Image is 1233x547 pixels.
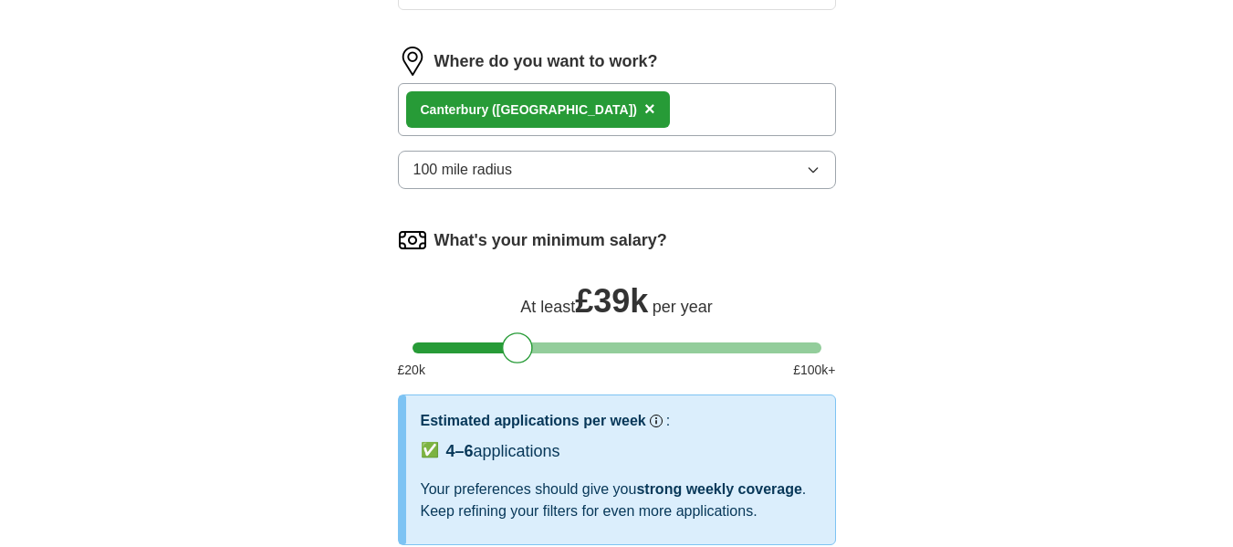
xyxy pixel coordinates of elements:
[421,479,820,522] div: Your preferences should give you . Keep refining your filters for even more applications.
[421,439,439,461] span: ✅
[492,102,637,117] span: ([GEOGRAPHIC_DATA])
[446,442,474,460] span: 4–6
[421,410,646,432] h3: Estimated applications per week
[421,102,489,117] strong: Canterbury
[446,439,560,464] div: applications
[413,159,513,181] span: 100 mile radius
[520,298,575,316] span: At least
[644,99,655,119] span: ×
[398,151,836,189] button: 100 mile radius
[398,226,427,255] img: salary.png
[644,96,655,123] button: ×
[434,49,658,74] label: Where do you want to work?
[636,481,801,497] span: strong weekly coverage
[398,361,425,380] span: £ 20 k
[434,228,667,253] label: What's your minimum salary?
[666,410,670,432] h3: :
[575,282,648,320] span: £ 39k
[653,298,713,316] span: per year
[398,47,427,76] img: location.png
